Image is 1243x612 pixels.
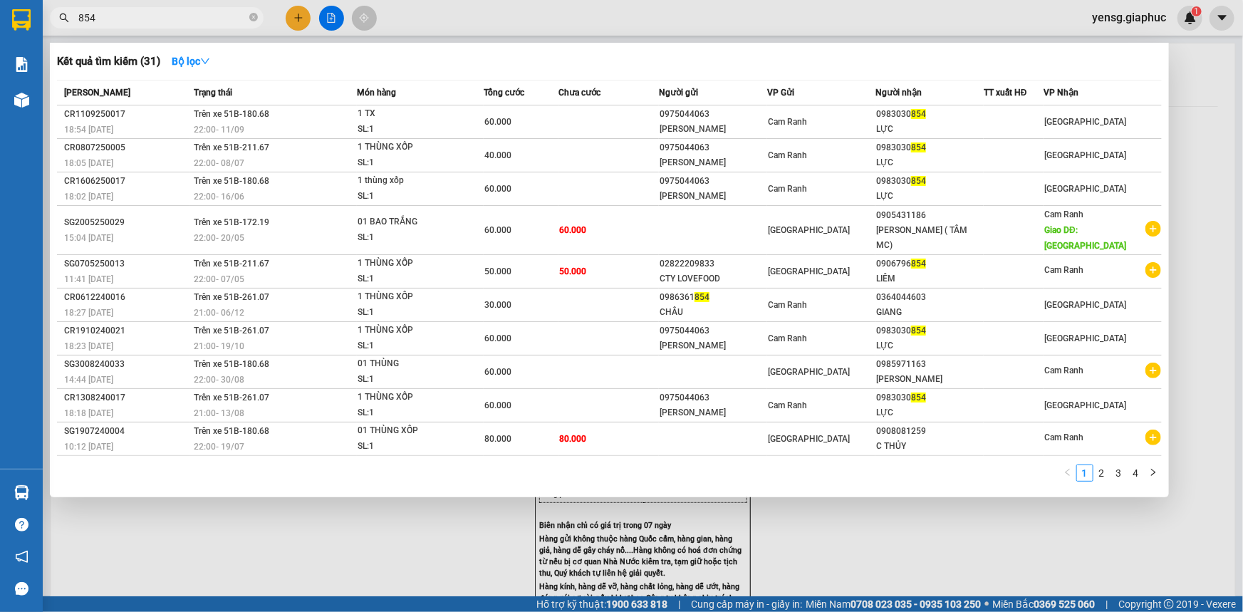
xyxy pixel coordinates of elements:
[194,259,269,269] span: Trên xe 51B-211.67
[660,390,766,405] div: 0975044063
[911,259,926,269] span: 854
[1044,117,1126,127] span: [GEOGRAPHIC_DATA]
[876,208,983,223] div: 0905431186
[876,122,983,137] div: LỰC
[767,88,794,98] span: VP Gửi
[876,405,983,420] div: LỰC
[64,174,189,189] div: CR1606250017
[876,140,983,155] div: 0983030
[876,372,983,387] div: [PERSON_NAME]
[64,442,113,452] span: 10:12 [DATE]
[484,150,511,160] span: 40.000
[1145,465,1162,482] button: right
[358,230,464,246] div: SL: 1
[59,13,69,23] span: search
[1044,432,1083,442] span: Cam Ranh
[358,173,464,189] div: 1 thùng xốp
[78,10,246,26] input: Tìm tên, số ĐT hoặc mã đơn
[172,56,210,67] strong: Bộ lọc
[15,518,28,531] span: question-circle
[484,88,524,98] span: Tổng cước
[660,290,766,305] div: 0986361
[358,271,464,287] div: SL: 1
[120,68,196,85] li: (c) 2017
[695,292,709,302] span: 854
[768,184,807,194] span: Cam Ranh
[64,375,113,385] span: 14:44 [DATE]
[911,142,926,152] span: 854
[1128,465,1145,482] li: 4
[768,300,807,310] span: Cam Ranh
[249,13,258,21] span: close-circle
[484,333,511,343] span: 60.000
[559,225,586,235] span: 60.000
[194,142,269,152] span: Trên xe 51B-211.67
[1077,465,1093,481] a: 1
[357,88,396,98] span: Món hàng
[358,122,464,138] div: SL: 1
[876,189,983,204] div: LỰC
[768,434,850,444] span: [GEOGRAPHIC_DATA]
[484,117,511,127] span: 60.000
[1059,465,1076,482] button: left
[660,155,766,170] div: [PERSON_NAME]
[768,150,807,160] span: Cam Ranh
[876,271,983,286] div: LIÊM
[358,256,464,271] div: 1 THÙNG XỐP
[64,323,189,338] div: CR1910240021
[768,117,807,127] span: Cam Ranh
[1044,184,1126,194] span: [GEOGRAPHIC_DATA]
[358,155,464,171] div: SL: 1
[194,233,244,243] span: 22:00 - 20/05
[1093,465,1111,482] li: 2
[14,57,29,72] img: solution-icon
[64,107,189,122] div: CR1109250017
[768,400,807,410] span: Cam Ranh
[358,405,464,421] div: SL: 1
[1145,465,1162,482] li: Next Page
[64,140,189,155] div: CR0807250005
[484,400,511,410] span: 60.000
[358,390,464,405] div: 1 THÙNG XỐP
[1044,209,1083,219] span: Cam Ranh
[358,289,464,305] div: 1 THÙNG XỐP
[14,93,29,108] img: warehouse-icon
[558,88,600,98] span: Chưa cước
[194,125,244,135] span: 22:00 - 11/09
[876,290,983,305] div: 0364044603
[64,390,189,405] div: CR1308240017
[660,305,766,320] div: CHÂU
[1044,265,1083,275] span: Cam Ranh
[1044,150,1126,160] span: [GEOGRAPHIC_DATA]
[1145,262,1161,278] span: plus-circle
[768,266,850,276] span: [GEOGRAPHIC_DATA]
[194,109,269,119] span: Trên xe 51B-180.68
[1044,88,1078,98] span: VP Nhận
[64,233,113,243] span: 15:04 [DATE]
[911,109,926,119] span: 854
[57,54,160,69] h3: Kết quả tìm kiếm ( 31 )
[358,323,464,338] div: 1 THÙNG XỐP
[911,176,926,186] span: 854
[1063,468,1072,477] span: left
[876,305,983,320] div: GIANG
[911,326,926,336] span: 854
[1044,333,1126,343] span: [GEOGRAPHIC_DATA]
[876,256,983,271] div: 0906796
[659,88,698,98] span: Người gửi
[1044,300,1126,310] span: [GEOGRAPHIC_DATA]
[660,174,766,189] div: 0975044063
[876,424,983,439] div: 0908081259
[120,54,196,66] b: [DOMAIN_NAME]
[64,308,113,318] span: 18:27 [DATE]
[358,423,464,439] div: 01 THÙNG XỐP
[660,405,766,420] div: [PERSON_NAME]
[876,323,983,338] div: 0983030
[876,107,983,122] div: 0983030
[358,338,464,354] div: SL: 1
[876,155,983,170] div: LỰC
[194,292,269,302] span: Trên xe 51B-261.07
[484,434,511,444] span: 80.000
[484,225,511,235] span: 60.000
[194,192,244,202] span: 22:00 - 16/06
